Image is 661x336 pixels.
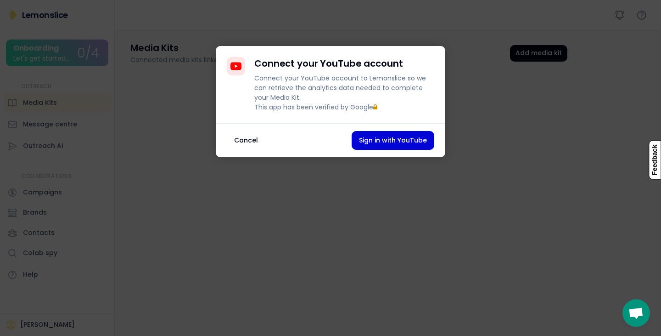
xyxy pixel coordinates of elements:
[352,131,434,150] button: Sign in with YouTube
[622,299,650,327] div: Bate-papo aberto
[230,61,241,72] img: YouTubeIcon.svg
[254,57,403,70] h4: Connect your YouTube account
[254,74,434,112] div: Connect your YouTube account to Lemonslice so we can retrieve the analytics data needed to comple...
[227,131,265,150] button: Cancel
